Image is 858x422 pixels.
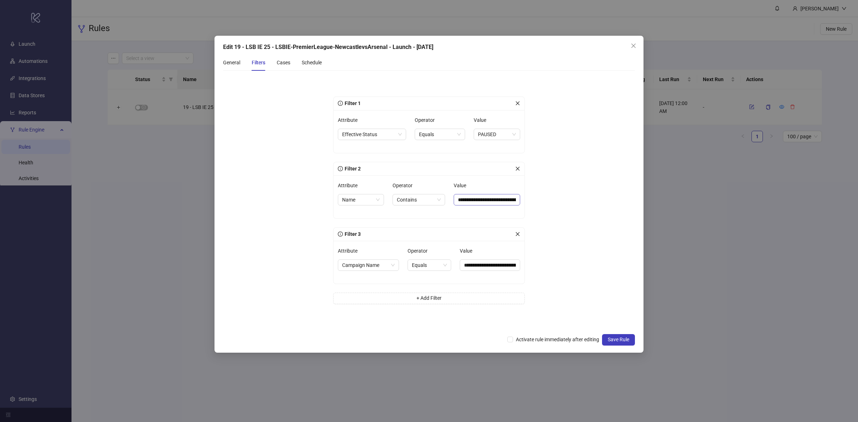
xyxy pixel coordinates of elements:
[515,166,520,171] span: close
[460,259,520,271] input: Value
[602,334,635,346] button: Save Rule
[515,101,520,106] span: close
[454,194,520,205] input: Value
[338,180,362,191] label: Attribute
[460,245,477,257] label: Value
[608,337,629,342] span: Save Rule
[338,166,343,171] span: info-circle
[338,114,362,126] label: Attribute
[223,43,635,51] div: Edit 19 - LSB IE 25 - LSBIE-PremierLeague-NewcastlevsArsenal - Launch - [DATE]
[631,43,636,49] span: close
[338,232,343,237] span: info-circle
[393,180,417,191] label: Operator
[412,260,447,270] span: Equals
[342,260,395,270] span: Campaign Name
[474,114,491,126] label: Value
[478,129,516,140] span: PAUSED
[343,231,361,237] span: Filter 3
[338,101,343,106] span: info-circle
[252,59,265,66] div: Filters
[333,293,525,304] button: + Add Filter
[408,245,432,257] label: Operator
[419,129,461,140] span: Equals
[342,194,380,205] span: Name
[415,114,439,126] label: Operator
[343,100,361,106] span: Filter 1
[515,232,520,237] span: close
[416,295,442,301] span: + Add Filter
[513,336,602,343] span: Activate rule immediately after editing
[397,194,441,205] span: Contains
[454,180,471,191] label: Value
[628,40,639,51] button: Close
[343,166,361,172] span: Filter 2
[302,59,322,66] div: Schedule
[277,59,290,66] div: Cases
[223,59,240,66] div: General
[342,129,402,140] span: Effective Status
[338,245,362,257] label: Attribute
